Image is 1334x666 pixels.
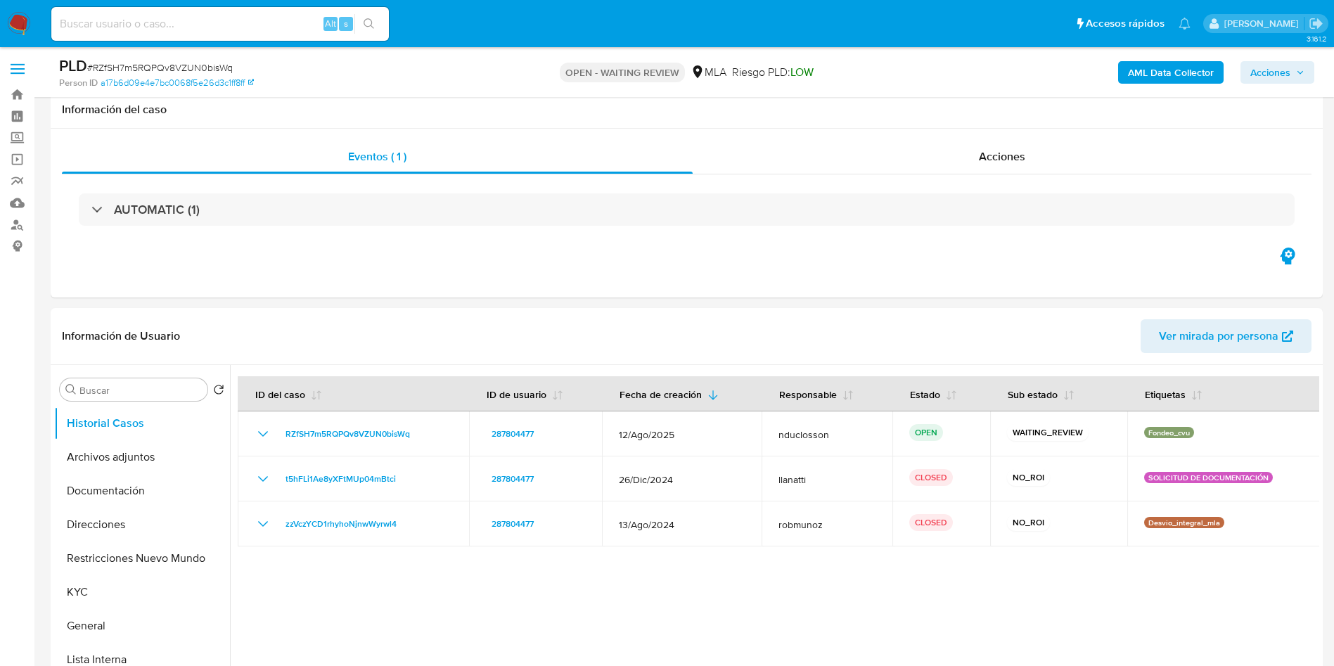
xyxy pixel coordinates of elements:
span: # RZfSH7m5RQPQv8VZUN0bisWq [87,60,233,75]
b: Person ID [59,77,98,89]
h3: AUTOMATIC (1) [114,202,200,217]
button: Documentación [54,474,230,508]
h1: Información de Usuario [62,329,180,343]
a: a17b6d09e4e7bc0068f5e26d3c1ff8ff [101,77,254,89]
span: s [344,17,348,30]
a: Notificaciones [1179,18,1191,30]
button: Buscar [65,384,77,395]
p: nicolas.duclosson@mercadolibre.com [1224,17,1304,30]
b: AML Data Collector [1128,61,1214,84]
span: Acciones [1250,61,1290,84]
span: Accesos rápidos [1086,16,1165,31]
button: Acciones [1240,61,1314,84]
input: Buscar usuario o caso... [51,15,389,33]
button: Restricciones Nuevo Mundo [54,542,230,575]
button: AML Data Collector [1118,61,1224,84]
button: Historial Casos [54,406,230,440]
a: Salir [1309,16,1323,31]
button: General [54,609,230,643]
span: Acciones [979,148,1025,165]
span: Riesgo PLD: [732,65,814,80]
span: LOW [790,64,814,80]
button: Archivos adjuntos [54,440,230,474]
button: KYC [54,575,230,609]
button: search-icon [354,14,383,34]
span: Alt [325,17,336,30]
button: Ver mirada por persona [1141,319,1311,353]
div: MLA [691,65,726,80]
b: PLD [59,54,87,77]
span: Ver mirada por persona [1159,319,1278,353]
p: OPEN - WAITING REVIEW [560,63,685,82]
button: Direcciones [54,508,230,542]
button: Volver al orden por defecto [213,384,224,399]
input: Buscar [79,384,202,397]
div: AUTOMATIC (1) [79,193,1295,226]
h1: Información del caso [62,103,1311,117]
span: Eventos ( 1 ) [348,148,406,165]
